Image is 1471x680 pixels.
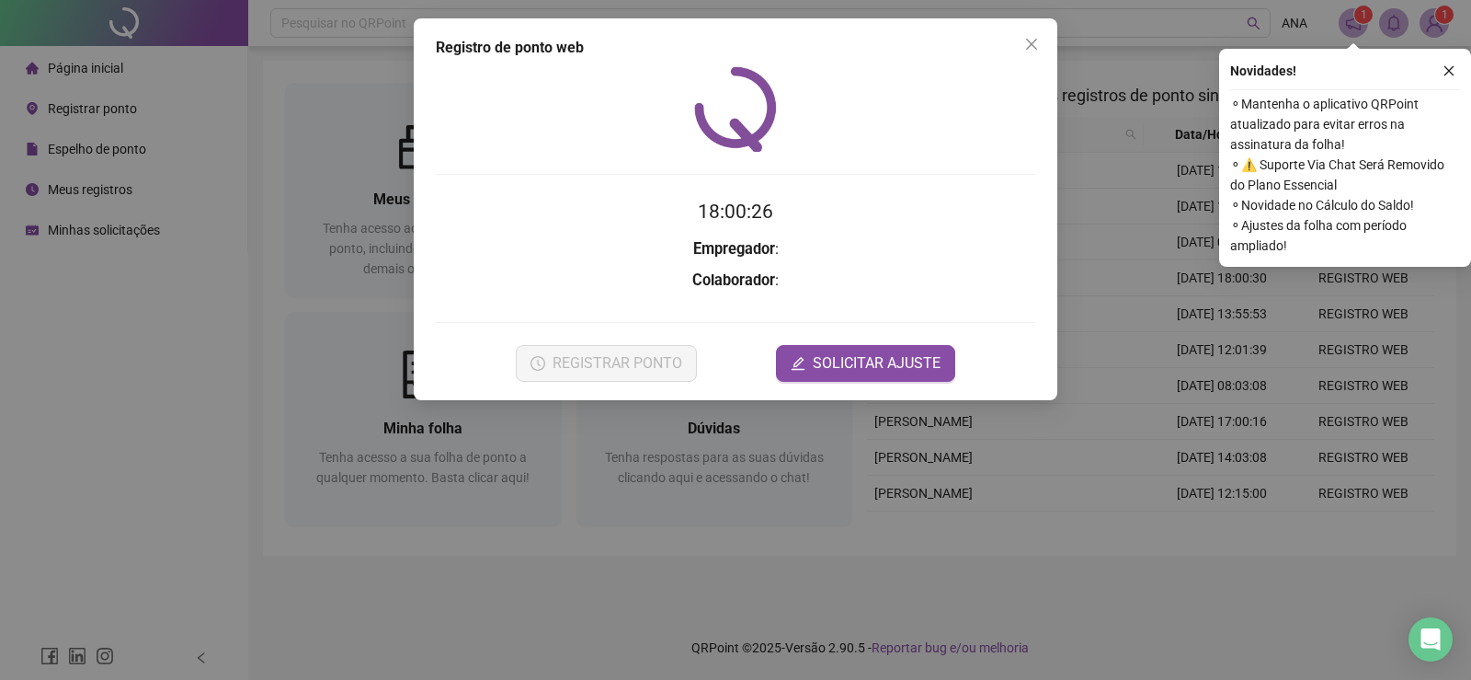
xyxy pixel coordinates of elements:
span: Novidades ! [1230,61,1296,81]
span: edit [791,356,805,371]
button: REGISTRAR PONTO [516,345,697,382]
strong: Empregador [693,240,775,258]
img: QRPoint [694,66,777,152]
h3: : [436,269,1035,293]
span: close [1442,64,1455,77]
span: ⚬ Novidade no Cálculo do Saldo! [1230,195,1460,215]
time: 18:00:26 [698,201,773,223]
div: Registro de ponto web [436,37,1035,59]
span: ⚬ ⚠️ Suporte Via Chat Será Removido do Plano Essencial [1230,155,1460,195]
span: ⚬ Mantenha o aplicativo QRPoint atualizado para evitar erros na assinatura da folha! [1230,94,1460,155]
span: close [1024,37,1039,52]
span: SOLICITAR AJUSTE [813,352,941,375]
button: Close [1017,29,1046,59]
button: editSOLICITAR AJUSTE [776,345,955,382]
div: Open Intercom Messenger [1408,617,1453,662]
span: ⚬ Ajustes da folha com período ampliado! [1230,215,1460,256]
h3: : [436,237,1035,261]
strong: Colaborador [692,271,775,289]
